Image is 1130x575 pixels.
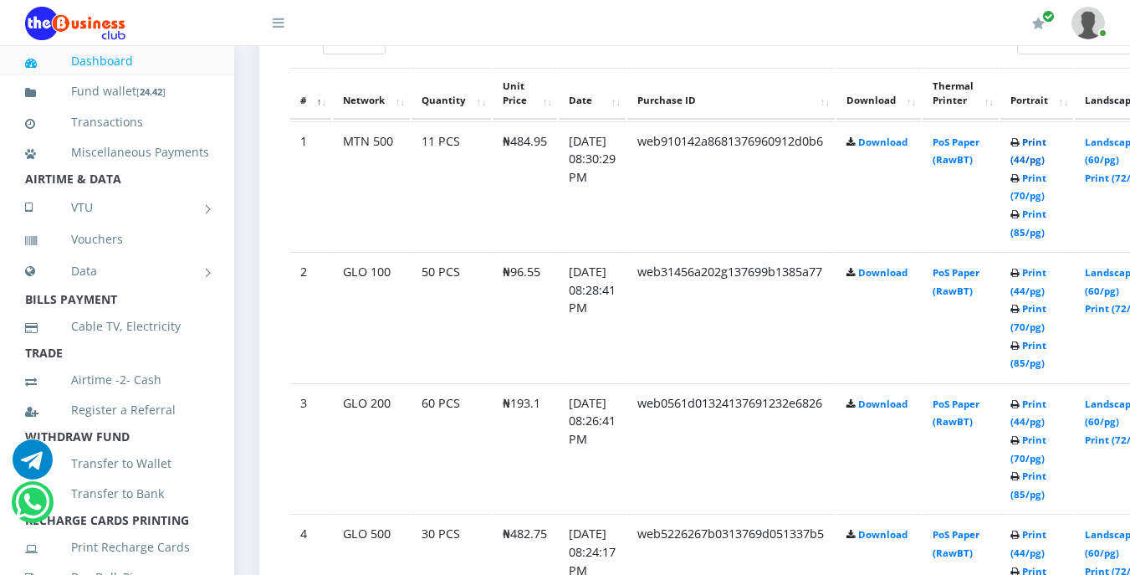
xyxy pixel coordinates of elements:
a: Transactions [25,103,209,141]
a: PoS Paper (RawBT) [933,266,979,297]
a: Cable TV, Electricity [25,307,209,346]
a: PoS Paper (RawBT) [933,136,979,167]
th: Date: activate to sort column ascending [559,68,626,120]
td: 1 [290,121,331,251]
a: Print (85/pg) [1010,470,1046,501]
a: Download [858,398,908,410]
a: Print (44/pg) [1010,528,1046,559]
td: 11 PCS [412,121,491,251]
th: Purchase ID: activate to sort column ascending [627,68,835,120]
a: Print (70/pg) [1010,302,1046,333]
a: Register a Referral [25,391,209,429]
td: web0561d01324137691232e6826 [627,383,835,513]
a: VTU [25,187,209,228]
a: Airtime -2- Cash [25,361,209,399]
th: Unit Price: activate to sort column ascending [493,68,557,120]
td: GLO 200 [333,383,410,513]
th: Download: activate to sort column ascending [836,68,921,120]
a: Print (44/pg) [1010,136,1046,167]
td: GLO 100 [333,252,410,382]
a: Print (85/pg) [1010,339,1046,370]
span: Renew/Upgrade Subscription [1042,10,1055,23]
a: Miscellaneous Payments [25,133,209,172]
a: Download [858,528,908,541]
a: Transfer to Bank [25,475,209,513]
a: Chat for support [15,495,49,522]
td: [DATE] 08:30:29 PM [559,121,626,251]
td: ₦193.1 [493,383,557,513]
td: web910142a8681376960912d0b6 [627,121,835,251]
td: 3 [290,383,331,513]
th: Portrait: activate to sort column ascending [1000,68,1073,120]
td: MTN 500 [333,121,410,251]
td: ₦96.55 [493,252,557,382]
small: [ ] [136,85,166,98]
img: Logo [25,7,125,40]
a: Print (44/pg) [1010,398,1046,429]
a: Print (44/pg) [1010,266,1046,297]
a: Print (70/pg) [1010,172,1046,203]
i: Renew/Upgrade Subscription [1032,17,1045,30]
a: PoS Paper (RawBT) [933,528,979,559]
a: Transfer to Wallet [25,444,209,483]
th: #: activate to sort column descending [290,68,331,120]
th: Quantity: activate to sort column ascending [412,68,491,120]
th: Network: activate to sort column ascending [333,68,410,120]
img: User [1071,7,1105,39]
a: Print (85/pg) [1010,208,1046,239]
b: 24.42 [140,85,162,98]
td: [DATE] 08:28:41 PM [559,252,626,382]
a: Print (70/pg) [1010,434,1046,465]
td: 2 [290,252,331,382]
td: ₦484.95 [493,121,557,251]
a: Vouchers [25,220,209,259]
td: 50 PCS [412,252,491,382]
a: PoS Paper (RawBT) [933,398,979,429]
a: Dashboard [25,42,209,80]
a: Download [858,266,908,279]
a: Print Recharge Cards [25,528,209,567]
th: Thermal Printer: activate to sort column ascending [923,68,999,120]
a: Fund wallet[24.42] [25,72,209,111]
a: Data [25,250,209,292]
a: Chat for support [13,452,53,480]
td: web31456a202g137699b1385a77 [627,252,835,382]
td: [DATE] 08:26:41 PM [559,383,626,513]
a: Download [858,136,908,148]
td: 60 PCS [412,383,491,513]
